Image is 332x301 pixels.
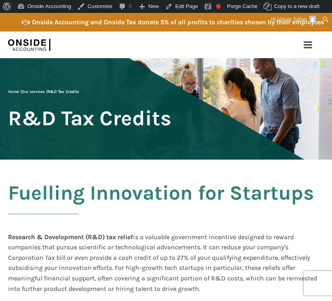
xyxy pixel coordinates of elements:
b: tax relief [106,233,133,241]
div: Focus keyphrase not set [216,4,221,9]
b: Research & Development (R&D) [8,233,105,241]
div: Onside Accounting and Onside Tax donate 5% of all profits to charities chosen by their employees [32,17,324,27]
span: | | [8,89,79,94]
img: Onside Accounting [8,35,50,55]
a: Our services [22,89,45,94]
h2: Fuelling Innovation for Startups [8,182,324,224]
a: Home [8,89,19,94]
span: R&D Tax Credits [8,107,171,129]
a: Hi, [268,13,320,26]
span: R&D Tax Credits [48,89,79,94]
span: Visual Safari [277,16,307,22]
